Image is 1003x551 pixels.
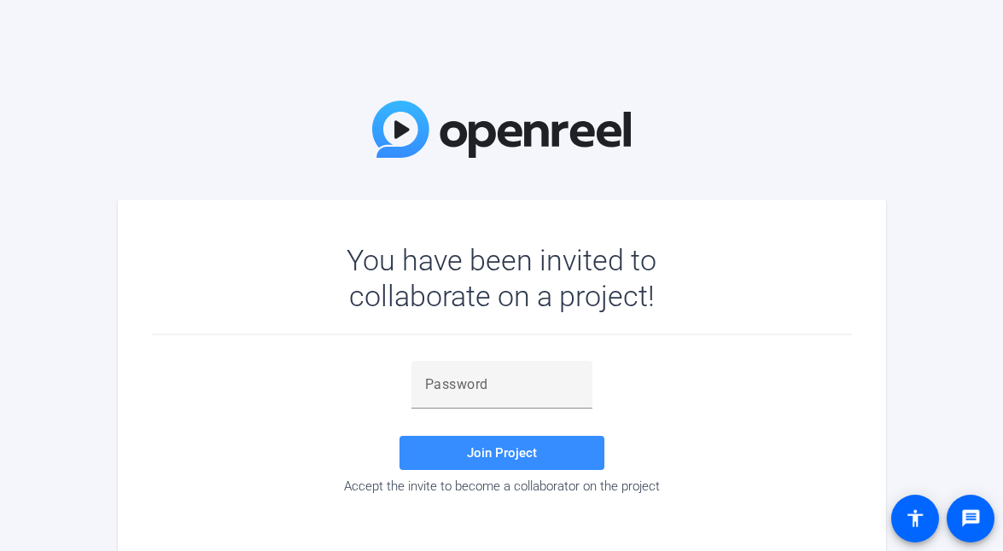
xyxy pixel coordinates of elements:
[467,445,537,461] span: Join Project
[425,374,579,395] input: Password
[372,101,632,158] img: OpenReel Logo
[297,242,706,314] div: You have been invited to collaborate on a project!
[960,508,981,529] mat-icon: message
[399,436,604,470] button: Join Project
[905,508,925,529] mat-icon: accessibility
[152,478,852,494] div: Accept the invite to become a collaborator on the project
